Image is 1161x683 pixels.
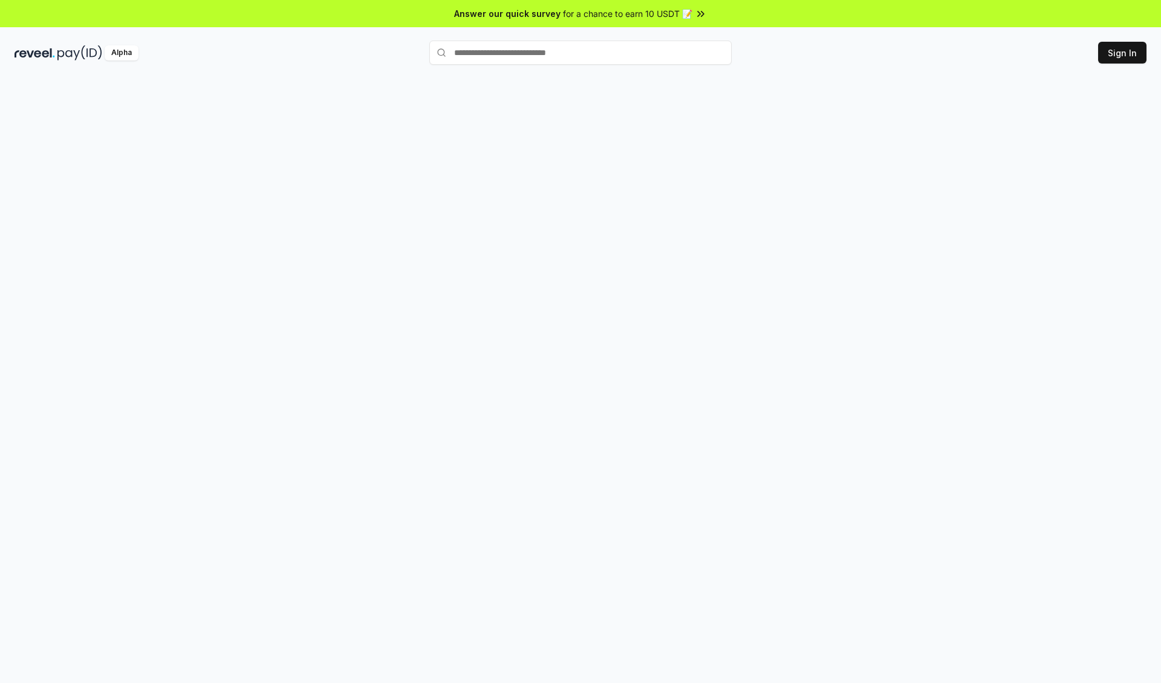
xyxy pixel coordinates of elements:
img: pay_id [57,45,102,60]
button: Sign In [1098,42,1146,64]
span: for a chance to earn 10 USDT 📝 [563,7,692,20]
div: Alpha [105,45,138,60]
img: reveel_dark [15,45,55,60]
span: Answer our quick survey [454,7,561,20]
